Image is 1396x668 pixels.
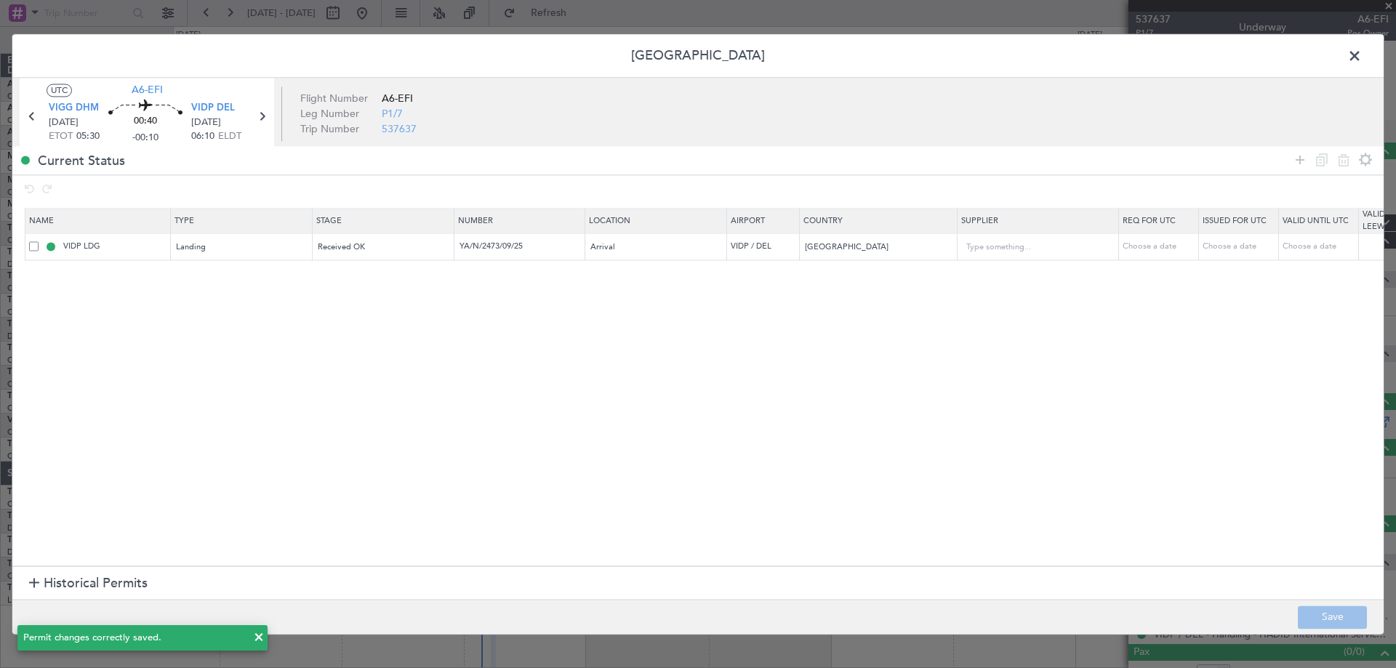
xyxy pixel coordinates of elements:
[23,631,246,645] div: Permit changes correctly saved.
[1123,215,1176,226] span: Req For Utc
[1123,241,1198,253] div: Choose a date
[1203,241,1278,253] div: Choose a date
[1283,241,1358,253] div: Choose a date
[1283,215,1349,226] span: Valid Until Utc
[12,34,1384,78] header: [GEOGRAPHIC_DATA]
[1203,215,1267,226] span: Issued For Utc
